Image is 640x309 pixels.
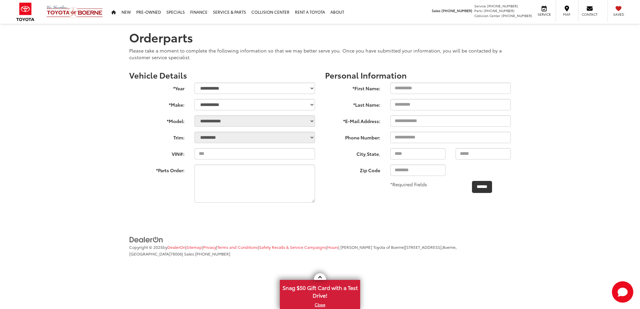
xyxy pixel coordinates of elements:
img: Vic Vaughan Toyota of Boerne [46,5,103,19]
span: [PHONE_NUMBER] [484,8,514,13]
span: Parts [474,8,483,13]
a: DealerOn Home Page [167,244,185,250]
span: Saved [611,12,626,17]
span: Collision Center [474,13,500,18]
span: 78006 [170,251,182,256]
a: Sitemap [186,244,202,250]
span: Contact [582,12,597,17]
label: *Model: [124,115,189,124]
label: City [356,150,366,157]
span: [PHONE_NUMBER] [442,8,472,13]
label: *Year [124,83,189,92]
span: | Sales: [182,251,230,256]
span: Service [537,12,552,17]
div: *Required Fields [385,181,434,188]
h3: Personal Information [325,71,511,79]
span: Map [559,12,574,17]
span: Boerne, [443,244,457,250]
span: | [326,244,338,250]
span: [PHONE_NUMBER] [195,251,230,256]
label: *Parts Order: [124,165,189,174]
span: Sales [432,8,441,13]
span: [PHONE_NUMBER] [501,13,532,18]
label: *Last Name: [320,99,385,108]
span: by [163,244,185,250]
span: | [216,244,258,250]
span: | [PERSON_NAME] Toyota of Boerne [338,244,404,250]
h1: Orderparts [129,30,511,44]
span: | [258,244,326,250]
span: Copyright © 2025 [129,244,163,250]
span: [STREET_ADDRESS], [405,244,443,250]
button: Toggle Chat Window [612,281,633,303]
label: VIN#: [124,148,189,157]
a: Privacy [203,244,216,250]
a: Safety Recalls & Service Campaigns, Opens in a new tab [259,244,326,250]
label: Zip Code [320,165,385,174]
label: Trim: [124,132,189,141]
label: *E-Mail Address: [320,115,385,124]
span: | [185,244,202,250]
span: | [202,244,216,250]
label: *Make: [124,99,189,108]
svg: Start Chat [612,281,633,303]
a: Terms and Conditions [217,244,258,250]
span: Snag $50 Gift Card with a Test Drive! [281,281,359,301]
img: DealerOn [129,236,163,243]
span: [PHONE_NUMBER] [487,3,518,8]
h3: Vehicle Details [129,71,315,79]
span: Service [474,3,486,8]
label: Phone Number: [320,132,385,141]
a: Hours [327,244,338,250]
a: DealerOn [129,236,163,242]
span: [GEOGRAPHIC_DATA] [129,251,170,256]
label: *First Name: [320,83,385,92]
label: State [367,150,379,157]
span: , , [320,148,385,159]
p: Please take a moment to complete the following information so that we may better serve you. Once ... [129,47,511,61]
